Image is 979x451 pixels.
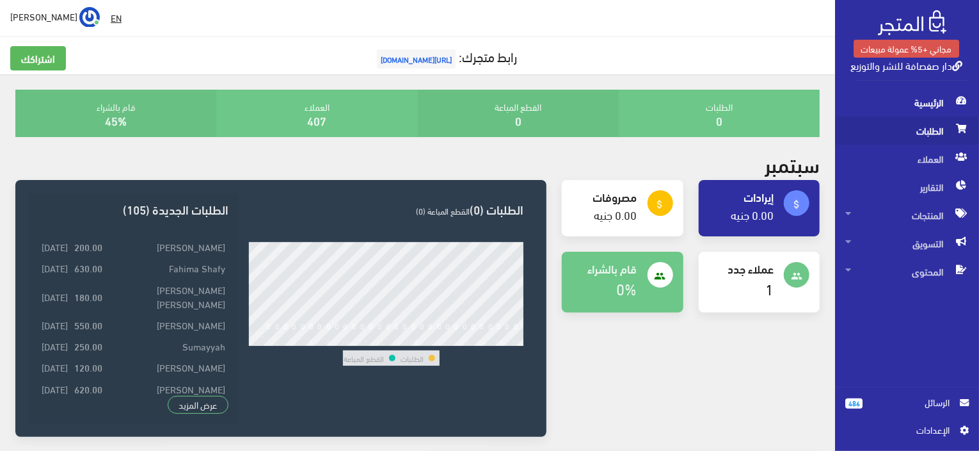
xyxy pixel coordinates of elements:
[856,423,949,437] span: اﻹعدادات
[38,279,71,314] td: [DATE]
[376,337,385,346] div: 14
[343,350,385,366] td: القطع المباعة
[416,203,470,218] span: القطع المباعة (0)
[845,117,969,145] span: الطلبات
[15,90,216,137] div: قام بالشراء
[38,336,71,357] td: [DATE]
[38,236,71,258] td: [DATE]
[74,290,102,304] strong: 180.00
[512,337,521,346] div: 30
[106,258,228,279] td: Fahima Shafy
[249,203,523,215] h3: الطلبات (0)
[617,274,637,302] a: 0%
[38,203,228,215] h3: الطلبات الجديدة (105)
[835,145,979,173] a: العملاء
[835,88,979,117] a: الرئيسية
[418,90,619,137] div: القطع المباعة
[392,337,401,346] div: 16
[572,262,637,275] h4: قام بالشراء
[854,40,959,58] a: مجاني +5% عمولة مبيعات
[106,6,127,29] a: EN
[845,229,969,258] span: التسويق
[168,396,229,414] a: عرض المزيد
[400,350,424,366] td: الطلبات
[845,398,863,409] span: 486
[106,236,228,258] td: [PERSON_NAME]
[10,46,66,70] a: اشتراكك
[791,270,802,282] i: people
[292,337,296,346] div: 4
[106,314,228,335] td: [PERSON_NAME]
[38,378,71,399] td: [DATE]
[835,117,979,145] a: الطلبات
[106,336,228,357] td: Sumayyah
[594,204,637,225] a: 0.00 جنيه
[443,337,452,346] div: 22
[38,258,71,279] td: [DATE]
[845,395,969,423] a: 486 الرسائل
[10,8,77,24] span: [PERSON_NAME]
[106,279,228,314] td: [PERSON_NAME] [PERSON_NAME]
[878,10,946,35] img: .
[74,360,102,374] strong: 120.00
[709,190,774,203] h4: إيرادات
[426,337,435,346] div: 20
[275,337,280,346] div: 2
[410,337,418,346] div: 18
[38,314,71,335] td: [DATE]
[79,7,100,28] img: ...
[709,262,774,275] h4: عملاء جدد
[845,201,969,229] span: المنتجات
[873,395,950,409] span: الرسائل
[477,337,486,346] div: 26
[515,110,521,131] a: 0
[835,258,979,286] a: المحتوى
[845,88,969,117] span: الرئيسية
[111,10,122,26] u: EN
[216,90,417,137] div: العملاء
[358,337,367,346] div: 12
[835,201,979,229] a: المنتجات
[765,152,820,175] h2: سبتمبر
[374,44,518,68] a: رابط متجرك:[URL][DOMAIN_NAME]
[791,199,802,210] i: attach_money
[10,6,100,27] a: ... [PERSON_NAME]
[850,56,962,74] a: دار صفصافة للنشر والتوزيع
[716,110,722,131] a: 0
[731,204,774,225] a: 0.00 جنيه
[309,337,314,346] div: 6
[105,110,127,131] a: 45%
[106,378,228,399] td: [PERSON_NAME]
[845,145,969,173] span: العملاء
[845,258,969,286] span: المحتوى
[308,110,327,131] a: 407
[845,423,969,443] a: اﻹعدادات
[326,337,331,346] div: 8
[495,337,504,346] div: 28
[74,261,102,275] strong: 630.00
[106,357,228,378] td: [PERSON_NAME]
[74,339,102,353] strong: 250.00
[38,357,71,378] td: [DATE]
[655,270,666,282] i: people
[461,337,470,346] div: 24
[572,190,637,203] h4: مصروفات
[74,382,102,396] strong: 620.00
[377,49,456,69] span: [URL][DOMAIN_NAME]
[835,173,979,201] a: التقارير
[74,240,102,254] strong: 200.00
[655,199,666,210] i: attach_money
[765,274,774,302] a: 1
[845,173,969,201] span: التقارير
[341,337,350,346] div: 10
[74,318,102,332] strong: 550.00
[619,90,820,137] div: الطلبات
